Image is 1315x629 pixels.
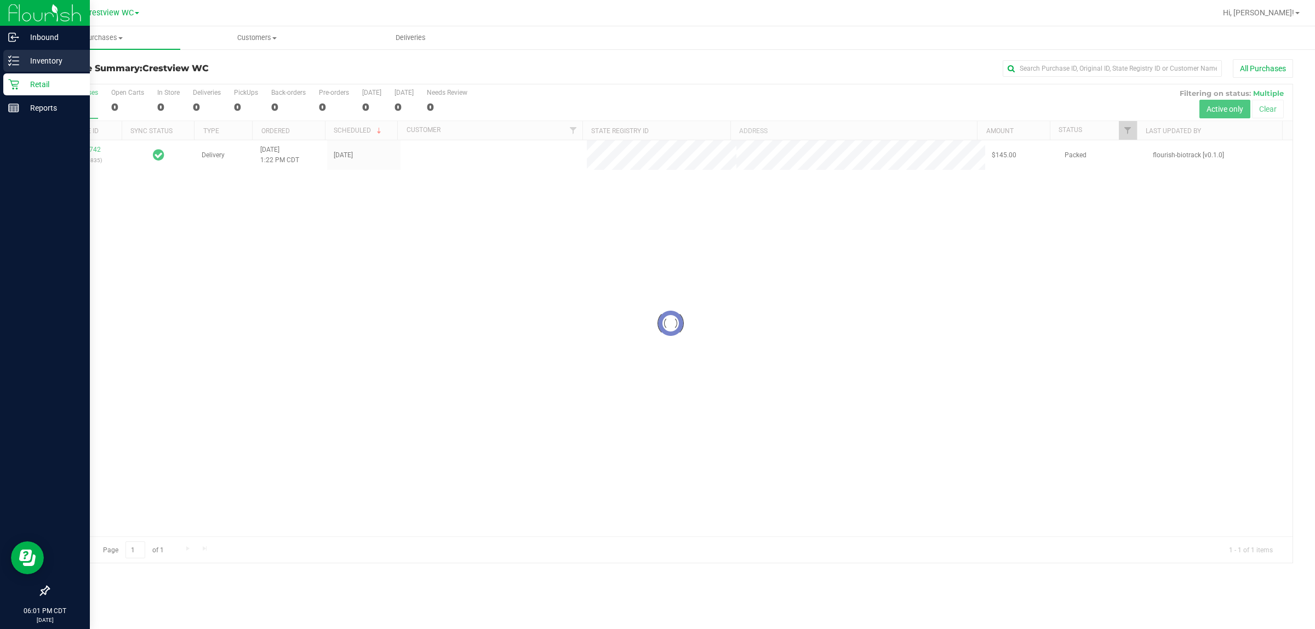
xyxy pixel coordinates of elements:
[19,54,85,67] p: Inventory
[381,33,441,43] span: Deliveries
[48,64,463,73] h3: Purchase Summary:
[84,8,134,18] span: Crestview WC
[5,606,85,616] p: 06:01 PM CDT
[19,31,85,44] p: Inbound
[334,26,488,49] a: Deliveries
[142,63,209,73] span: Crestview WC
[19,101,85,115] p: Reports
[1223,8,1294,17] span: Hi, [PERSON_NAME]!
[8,79,19,90] inline-svg: Retail
[26,26,180,49] a: Purchases
[5,616,85,624] p: [DATE]
[11,541,44,574] iframe: Resource center
[19,78,85,91] p: Retail
[8,102,19,113] inline-svg: Reports
[8,55,19,66] inline-svg: Inventory
[1233,59,1293,78] button: All Purchases
[1003,60,1222,77] input: Search Purchase ID, Original ID, State Registry ID or Customer Name...
[180,26,334,49] a: Customers
[8,32,19,43] inline-svg: Inbound
[181,33,334,43] span: Customers
[26,33,180,43] span: Purchases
